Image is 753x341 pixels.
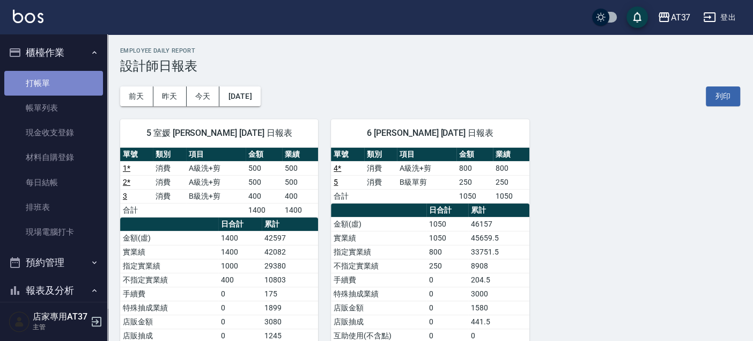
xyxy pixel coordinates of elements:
th: 日合計 [426,204,468,217]
td: 8908 [468,259,529,273]
td: 3080 [262,315,318,329]
td: 不指定實業績 [120,273,218,287]
a: 5 [334,178,338,186]
button: 前天 [120,86,153,106]
td: 10803 [262,273,318,287]
h3: 設計師日報表 [120,59,740,74]
td: 250 [493,175,529,189]
td: 特殊抽成業績 [120,301,218,315]
td: 店販金額 [120,315,218,329]
button: [DATE] [219,86,260,106]
td: 42597 [262,231,318,245]
td: 42082 [262,245,318,259]
td: 1050 [426,217,468,231]
td: 45659.5 [468,231,529,245]
th: 項目 [397,148,456,162]
a: 帳單列表 [4,96,103,120]
td: 手續費 [120,287,218,301]
span: 5 室媛 [PERSON_NAME] [DATE] 日報表 [133,128,305,139]
th: 累計 [262,217,318,231]
a: 排班表 [4,195,103,220]
td: 0 [218,287,262,301]
td: 0 [218,301,262,315]
td: 指定實業績 [331,245,426,259]
td: 1400 [218,245,262,259]
th: 金額 [456,148,493,162]
td: 消費 [153,161,186,175]
td: 1000 [218,259,262,273]
td: 特殊抽成業績 [331,287,426,301]
h5: 店家專用AT37 [33,311,87,322]
a: 現場電腦打卡 [4,220,103,244]
td: 800 [456,161,493,175]
td: 消費 [364,161,397,175]
td: 實業績 [120,245,218,259]
td: 1050 [456,189,493,203]
td: 400 [282,189,319,203]
p: 主管 [33,322,87,332]
td: 指定實業績 [120,259,218,273]
td: 金額(虛) [120,231,218,245]
th: 類別 [364,148,397,162]
td: 0 [426,273,468,287]
th: 單號 [120,148,153,162]
th: 金額 [246,148,282,162]
td: 1400 [218,231,262,245]
td: 1580 [468,301,529,315]
th: 單號 [331,148,364,162]
td: 0 [218,315,262,329]
td: 0 [426,287,468,301]
button: 登出 [699,8,740,27]
a: 每日結帳 [4,170,103,195]
td: 合計 [120,203,153,217]
th: 累計 [468,204,529,217]
td: 手續費 [331,273,426,287]
td: 1899 [262,301,318,315]
td: A級洗+剪 [186,161,246,175]
a: 材料自購登錄 [4,145,103,170]
td: 實業績 [331,231,426,245]
td: 3000 [468,287,529,301]
td: B級洗+剪 [186,189,246,203]
th: 日合計 [218,217,262,231]
a: 3 [123,192,127,200]
a: 打帳單 [4,71,103,96]
td: 金額(虛) [331,217,426,231]
button: 櫃檯作業 [4,39,103,67]
button: 昨天 [153,86,187,106]
td: 500 [282,161,319,175]
td: 500 [282,175,319,189]
td: 合計 [331,189,364,203]
td: 1050 [426,231,468,245]
td: 204.5 [468,273,529,287]
div: AT37 [670,11,690,24]
button: 預約管理 [4,249,103,277]
td: A級洗+剪 [397,161,456,175]
td: 400 [246,189,282,203]
td: 800 [493,161,529,175]
td: 消費 [153,175,186,189]
td: 0 [426,315,468,329]
td: 500 [246,175,282,189]
td: 33751.5 [468,245,529,259]
td: 46157 [468,217,529,231]
th: 業績 [282,148,319,162]
td: 1400 [282,203,319,217]
button: save [626,6,648,28]
th: 項目 [186,148,246,162]
td: 29380 [262,259,318,273]
td: A級洗+剪 [186,175,246,189]
table: a dense table [120,148,318,217]
th: 業績 [493,148,529,162]
td: 175 [262,287,318,301]
span: 6 [PERSON_NAME] [DATE] 日報表 [344,128,516,139]
td: 0 [426,301,468,315]
td: 441.5 [468,315,529,329]
td: 店販抽成 [331,315,426,329]
a: 現金收支登錄 [4,120,103,145]
td: 250 [456,175,493,189]
img: Person [9,311,30,332]
td: 不指定實業績 [331,259,426,273]
th: 類別 [153,148,186,162]
td: 250 [426,259,468,273]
